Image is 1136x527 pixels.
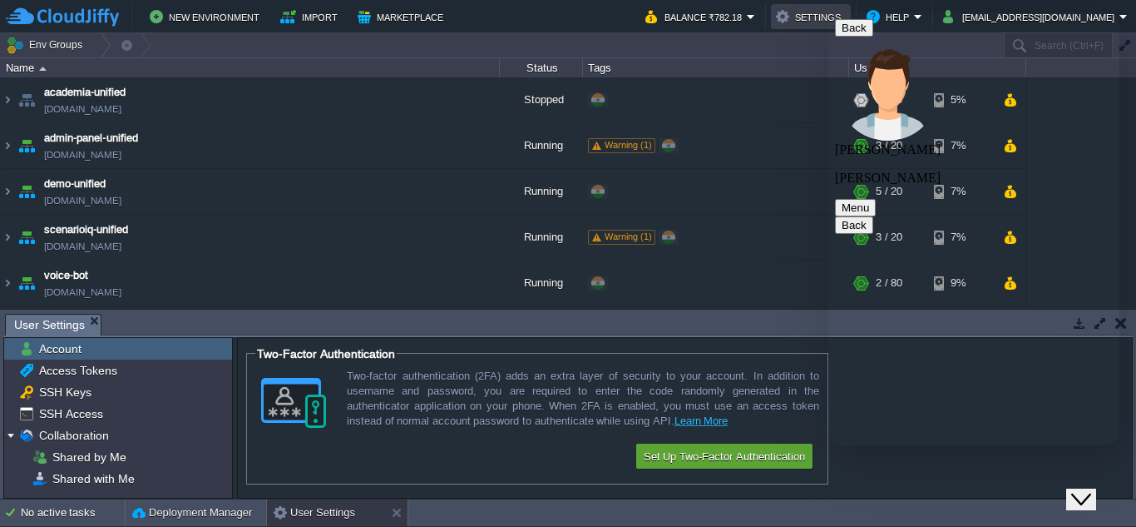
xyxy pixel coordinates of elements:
[1,169,14,214] img: AMDAwAAAACH5BAEAAAAALAAAAAABAAEAAAICRAEAOw==
[828,12,1119,445] iframe: chat widget
[274,505,355,521] button: User Settings
[44,192,121,209] a: [DOMAIN_NAME]
[500,261,583,306] div: Running
[44,221,128,238] a: scenarioiq-unified
[15,123,38,168] img: AMDAwAAAACH5BAEAAAAALAAAAAABAAEAAAICRAEAOw==
[6,7,119,27] img: CloudJiffy
[15,77,38,122] img: AMDAwAAAACH5BAEAAAAALAAAAAABAAEAAAICRAEAOw==
[44,101,121,117] a: [DOMAIN_NAME]
[584,58,848,77] div: Tags
[605,231,652,241] span: Warning (1)
[347,369,819,429] div: Two-factor authentication (2FA) adds an extra layer of security to your account. In addition to u...
[15,215,38,260] img: AMDAwAAAACH5BAEAAAAALAAAAAABAAEAAAICRAEAOw==
[605,140,652,150] span: Warning (1)
[1066,460,1119,510] iframe: chat widget
[44,130,138,147] a: admin-panel-unified
[645,7,747,27] button: Balance ₹782.18
[943,7,1119,27] button: [EMAIL_ADDRESS][DOMAIN_NAME]
[674,415,729,427] a: Learn More
[639,446,810,466] button: Set Up Two-Factor Authentication
[44,147,121,163] a: [DOMAIN_NAME]
[36,406,106,421] a: SSH Access
[1,77,14,122] img: AMDAwAAAACH5BAEAAAAALAAAAAABAAEAAAICRAEAOw==
[500,123,583,168] div: Running
[500,169,583,214] div: Running
[6,33,88,57] button: Env Groups
[1,306,14,351] img: AMDAwAAAACH5BAEAAAAALAAAAAABAAEAAAICRAEAOw==
[36,428,111,443] a: Collaboration
[1,123,14,168] img: AMDAwAAAACH5BAEAAAAALAAAAAABAAEAAAICRAEAOw==
[1,215,14,260] img: AMDAwAAAACH5BAEAAAAALAAAAAABAAEAAAICRAEAOw==
[36,363,120,378] a: Access Tokens
[36,385,94,400] a: SSH Keys
[21,500,125,526] div: No active tasks
[44,267,88,284] a: voice-bot
[500,306,583,351] div: Running
[257,347,395,360] span: Two-Factor Authentication
[2,58,499,77] div: Name
[501,58,582,77] div: Status
[280,7,343,27] button: Import
[44,238,121,255] a: [DOMAIN_NAME]
[14,315,85,336] span: User Settings
[36,341,84,356] a: Account
[150,7,264,27] button: New Environment
[44,84,126,101] a: academia-unified
[15,306,38,351] img: AMDAwAAAACH5BAEAAAAALAAAAAABAAEAAAICRAEAOw==
[39,67,47,71] img: AMDAwAAAACH5BAEAAAAALAAAAAABAAEAAAICRAEAOw==
[1,261,14,306] img: AMDAwAAAACH5BAEAAAAALAAAAAABAAEAAAICRAEAOw==
[358,7,448,27] button: Marketplace
[867,7,914,27] button: Help
[49,450,129,465] a: Shared by Me
[15,169,38,214] img: AMDAwAAAACH5BAEAAAAALAAAAAABAAEAAAICRAEAOw==
[15,261,38,306] img: AMDAwAAAACH5BAEAAAAALAAAAAABAAEAAAICRAEAOw==
[500,77,583,122] div: Stopped
[44,176,106,192] a: demo-unified
[500,215,583,260] div: Running
[49,471,137,486] a: Shared with Me
[776,7,846,27] button: Settings
[132,505,252,521] button: Deployment Manager
[44,284,121,301] a: [DOMAIN_NAME]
